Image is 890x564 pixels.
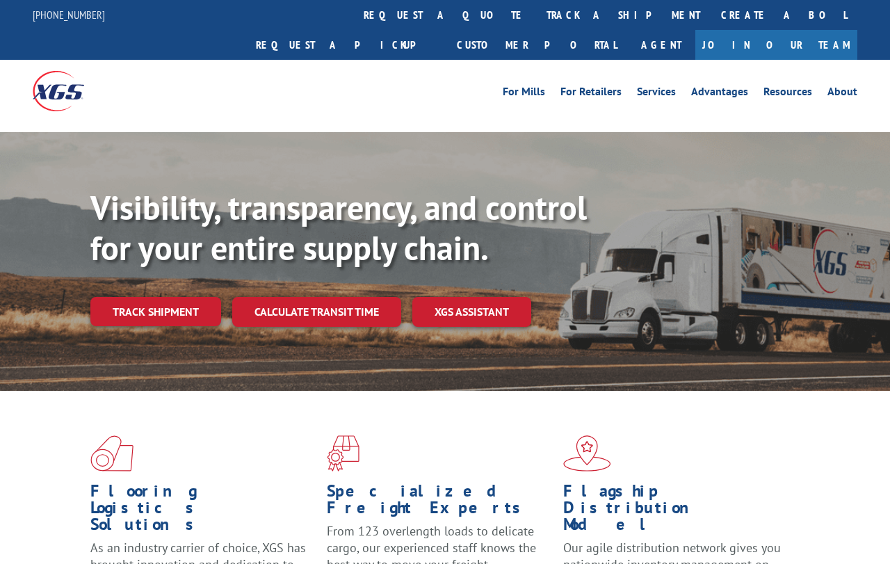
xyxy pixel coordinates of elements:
[446,30,627,60] a: Customer Portal
[560,86,622,102] a: For Retailers
[90,186,587,269] b: Visibility, transparency, and control for your entire supply chain.
[90,435,133,472] img: xgs-icon-total-supply-chain-intelligence-red
[90,483,316,540] h1: Flooring Logistics Solutions
[327,483,553,523] h1: Specialized Freight Experts
[563,483,789,540] h1: Flagship Distribution Model
[637,86,676,102] a: Services
[412,297,531,327] a: XGS ASSISTANT
[33,8,105,22] a: [PHONE_NUMBER]
[827,86,857,102] a: About
[232,297,401,327] a: Calculate transit time
[763,86,812,102] a: Resources
[327,435,359,472] img: xgs-icon-focused-on-flooring-red
[503,86,545,102] a: For Mills
[563,435,611,472] img: xgs-icon-flagship-distribution-model-red
[691,86,748,102] a: Advantages
[245,30,446,60] a: Request a pickup
[627,30,695,60] a: Agent
[695,30,857,60] a: Join Our Team
[90,297,221,326] a: Track shipment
